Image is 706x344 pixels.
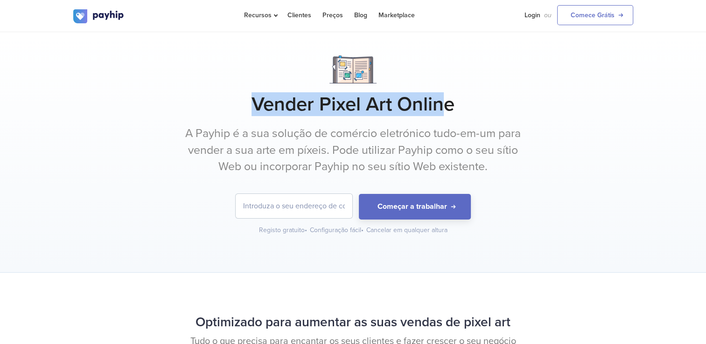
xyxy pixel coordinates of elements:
[73,9,125,23] img: logo.svg
[557,5,633,25] a: Comece Grátis
[178,125,528,175] p: A Payhip é a sua solução de comércio eletrónico tudo-em-um para vender a sua arte em píxeis. Pode...
[73,310,633,335] h2: Optimizado para aumentar as suas vendas de pixel art
[359,194,471,220] button: Começar a trabalhar
[329,55,377,83] img: Notebook.png
[366,226,447,235] div: Cancelar em qualquer altura
[244,11,276,19] span: Recursos
[236,194,352,218] input: Introduza o seu endereço de correio eletrónico
[361,226,363,234] span: •
[305,226,307,234] span: •
[73,93,633,116] h1: Vender Pixel Art Online
[259,226,308,235] div: Registo gratuito
[310,226,364,235] div: Configuração fácil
